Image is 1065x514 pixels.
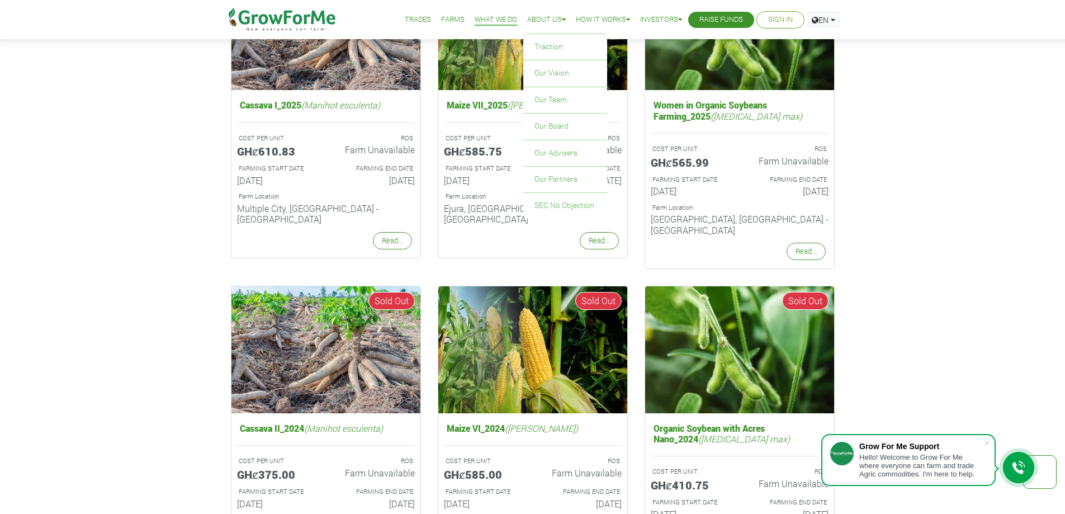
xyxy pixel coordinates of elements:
[237,203,415,224] h6: Multiple City, [GEOGRAPHIC_DATA] - [GEOGRAPHIC_DATA]
[748,478,829,489] h6: Farm Unavailable
[508,99,581,111] i: ([PERSON_NAME])
[575,292,622,310] span: Sold Out
[541,468,622,478] h6: Farm Unavailable
[373,232,412,249] a: Read...
[748,186,829,196] h6: [DATE]
[523,140,607,166] a: Our Advisers
[239,456,316,466] p: A unit is a quarter of an Acre
[748,155,829,166] h6: Farm Unavailable
[239,487,316,497] p: Estimated Farming Start Date
[444,498,524,509] h6: [DATE]
[446,456,523,466] p: A unit is a quarter of an Acre
[441,14,465,26] a: Farms
[523,193,607,219] a: SEC No Objection
[446,164,523,173] p: Estimated Farming Start Date
[651,478,731,492] h5: GHȼ410.75
[523,114,607,139] a: Our Board
[782,292,829,310] span: Sold Out
[231,286,420,413] img: growforme image
[640,14,682,26] a: Investors
[523,87,607,113] a: Our Team
[336,164,413,173] p: Estimated Farming End Date
[652,498,730,507] p: Estimated Farming Start Date
[543,487,620,497] p: Estimated Farming End Date
[645,286,834,413] img: growforme image
[446,134,523,143] p: A unit is a quarter of an Acre
[237,175,318,186] h6: [DATE]
[334,468,415,478] h6: Farm Unavailable
[787,243,826,260] a: Read...
[237,144,318,158] h5: GHȼ610.83
[652,144,730,154] p: A unit is a quarter of an Acre
[651,186,731,196] h6: [DATE]
[446,487,523,497] p: Estimated Farming Start Date
[334,144,415,155] h6: Farm Unavailable
[237,420,415,436] h5: Cassava II_2024
[237,498,318,509] h6: [DATE]
[523,167,607,192] a: Our Partners
[527,14,566,26] a: About Us
[336,134,413,143] p: ROS
[334,498,415,509] h6: [DATE]
[523,34,607,60] a: Traction
[523,60,607,86] a: Our Vision
[750,144,827,154] p: ROS
[239,134,316,143] p: A unit is a quarter of an Acre
[505,422,578,434] i: ([PERSON_NAME])
[652,175,730,185] p: Estimated Farming Start Date
[652,203,827,213] p: Location of Farm
[239,192,413,201] p: Location of Farm
[334,175,415,186] h6: [DATE]
[651,420,829,447] h5: Organic Soybean with Acres Nano_2024
[541,498,622,509] h6: [DATE]
[543,164,620,173] p: Estimated Farming End Date
[444,144,524,158] h5: GHȼ585.75
[368,292,415,310] span: Sold Out
[750,467,827,477] p: ROS
[237,468,318,481] h5: GHȼ375.00
[438,286,627,413] img: growforme image
[336,456,413,466] p: ROS
[698,433,790,445] i: ([MEDICAL_DATA] max)
[699,14,743,26] a: Raise Funds
[444,203,622,224] h6: Ejura, [GEOGRAPHIC_DATA] - [GEOGRAPHIC_DATA]
[807,11,840,29] a: EN
[446,192,620,201] p: Location of Farm
[336,487,413,497] p: Estimated Farming End Date
[237,97,415,113] h5: Cassava I_2025
[859,453,983,478] div: Hello! Welcome to Grow For Me where everyone can farm and trade Agric commodities. I'm here to help.
[444,420,622,436] h5: Maize VI_2024
[859,442,983,451] div: Grow For Me Support
[301,99,380,111] i: (Manihot esculenta)
[651,155,731,169] h5: GHȼ565.99
[750,175,827,185] p: Estimated Farming End Date
[475,14,517,26] a: What We Do
[543,456,620,466] p: ROS
[444,97,622,113] h5: Maize VII_2025
[768,14,793,26] a: Sign In
[651,97,829,124] h5: Women in Organic Soybeans Farming_2025
[405,14,431,26] a: Trades
[444,175,524,186] h6: [DATE]
[652,467,730,477] p: A unit is a quarter of an Acre
[444,468,524,481] h5: GHȼ585.00
[750,498,827,507] p: Estimated Farming End Date
[711,110,802,122] i: ([MEDICAL_DATA] max)
[304,422,383,434] i: (Manihot esculenta)
[651,214,829,235] h6: [GEOGRAPHIC_DATA], [GEOGRAPHIC_DATA] - [GEOGRAPHIC_DATA]
[239,164,316,173] p: Estimated Farming Start Date
[576,14,630,26] a: How it Works
[580,232,619,249] a: Read...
